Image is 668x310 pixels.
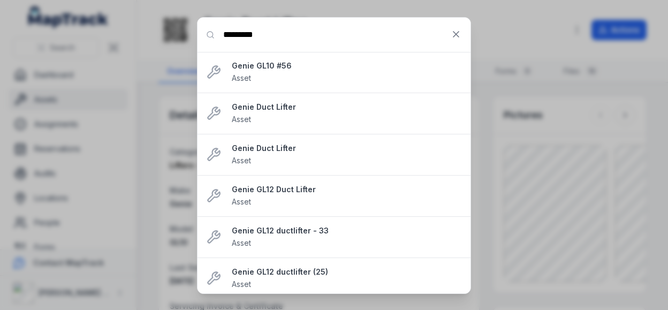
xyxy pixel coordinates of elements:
[232,225,462,236] strong: Genie GL12 ductlifter - 33
[232,279,251,289] span: Asset
[232,143,462,167] a: Genie Duct LifterAsset
[232,73,251,82] span: Asset
[232,184,462,208] a: Genie GL12 Duct LifterAsset
[232,61,462,71] strong: Genie GL10 #56
[232,197,251,206] span: Asset
[232,225,462,249] a: Genie GL12 ductlifter - 33Asset
[232,238,251,247] span: Asset
[232,115,251,124] span: Asset
[232,184,462,195] strong: Genie GL12 Duct Lifter
[232,102,462,112] strong: Genie Duct Lifter
[232,102,462,125] a: Genie Duct LifterAsset
[232,61,462,84] a: Genie GL10 #56Asset
[232,143,462,154] strong: Genie Duct Lifter
[232,156,251,165] span: Asset
[232,267,462,290] a: Genie GL12 ductlifter (25)Asset
[232,267,462,277] strong: Genie GL12 ductlifter (25)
